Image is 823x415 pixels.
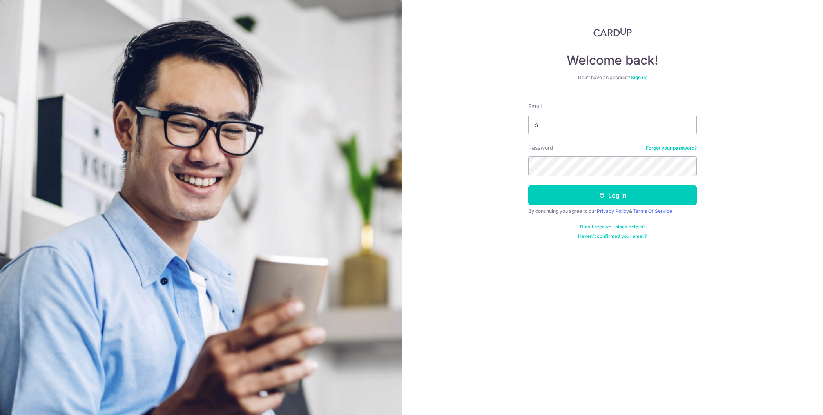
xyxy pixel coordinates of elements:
a: Sign up [631,74,647,80]
div: By continuing you agree to our & [528,208,697,214]
label: Email [528,102,542,110]
a: Haven't confirmed your email? [578,233,647,239]
button: Log in [528,185,697,205]
a: Privacy Policy [597,208,629,214]
a: Terms Of Service [633,208,672,214]
label: Password [528,144,553,152]
div: Don’t have an account? [528,74,697,81]
input: Enter your Email [528,115,697,134]
h4: Welcome back! [528,53,697,68]
img: CardUp Logo [593,27,632,37]
a: Didn't receive unlock details? [580,224,645,230]
a: Forgot your password? [646,145,697,151]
